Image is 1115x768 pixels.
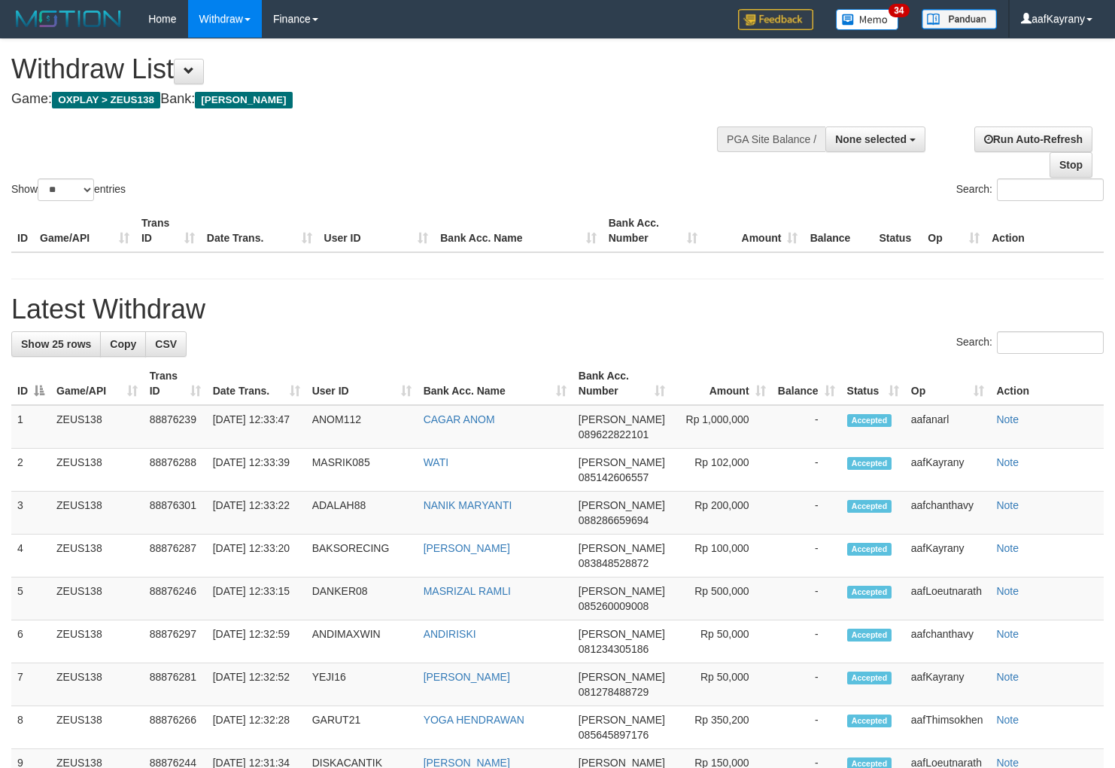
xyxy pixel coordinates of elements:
a: Note [996,585,1019,597]
span: Accepted [847,543,892,556]
span: Accepted [847,414,892,427]
a: YOGA HENDRAWAN [424,714,524,726]
span: Copy 089622822101 to clipboard [579,428,649,440]
td: ZEUS138 [50,535,144,578]
th: Date Trans.: activate to sort column ascending [207,362,306,405]
th: Status [873,209,922,252]
td: Rp 500,000 [671,578,772,620]
td: 88876281 [144,663,207,706]
img: panduan.png [922,9,997,29]
td: aafchanthavy [905,492,991,535]
a: [PERSON_NAME] [424,542,510,554]
td: - [772,663,841,706]
td: ADALAH88 [306,492,418,535]
td: DANKER08 [306,578,418,620]
th: Bank Acc. Number [603,209,703,252]
span: None selected [835,133,907,145]
td: 88876297 [144,620,207,663]
td: BAKSORECING [306,535,418,578]
th: Date Trans. [201,209,318,252]
span: Copy 085142606557 to clipboard [579,471,649,483]
td: Rp 50,000 [671,620,772,663]
td: 4 [11,535,50,578]
td: Rp 1,000,000 [671,405,772,449]
span: Accepted [847,715,892,727]
a: MASRIZAL RAMLI [424,585,511,597]
th: Trans ID: activate to sort column ascending [144,362,207,405]
a: Note [996,542,1019,554]
td: 88876246 [144,578,207,620]
td: Rp 102,000 [671,449,772,492]
img: Feedback.jpg [738,9,813,30]
td: ZEUS138 [50,449,144,492]
td: 6 [11,620,50,663]
th: Bank Acc. Name: activate to sort column ascending [418,362,573,405]
span: Copy 081278488729 to clipboard [579,686,649,698]
td: aafanarl [905,405,991,449]
span: Copy 083848528872 to clipboard [579,557,649,569]
td: Rp 350,200 [671,706,772,749]
td: ZEUS138 [50,578,144,620]
td: - [772,578,841,620]
span: [PERSON_NAME] [579,542,665,554]
td: 88876301 [144,492,207,535]
td: [DATE] 12:33:22 [207,492,306,535]
h1: Withdraw List [11,54,728,84]
label: Search: [956,178,1104,201]
th: User ID [318,209,435,252]
td: - [772,405,841,449]
th: Game/API [34,209,135,252]
td: ZEUS138 [50,492,144,535]
th: Trans ID [135,209,201,252]
th: Balance: activate to sort column ascending [772,362,841,405]
a: Note [996,671,1019,683]
td: - [772,492,841,535]
th: User ID: activate to sort column ascending [306,362,418,405]
a: Run Auto-Refresh [974,126,1092,152]
a: Note [996,456,1019,468]
h1: Latest Withdraw [11,294,1104,325]
td: Rp 100,000 [671,535,772,578]
span: Copy [110,338,136,350]
th: Game/API: activate to sort column ascending [50,362,144,405]
th: ID: activate to sort column descending [11,362,50,405]
span: Accepted [847,457,892,470]
span: Show 25 rows [21,338,91,350]
td: - [772,449,841,492]
td: ANDIMAXWIN [306,620,418,663]
input: Search: [997,178,1104,201]
td: aafLoeutnarath [905,578,991,620]
span: Copy 085645897176 to clipboard [579,729,649,741]
a: Copy [100,331,146,357]
span: Accepted [847,500,892,513]
span: CSV [155,338,177,350]
td: [DATE] 12:32:28 [207,706,306,749]
span: Accepted [847,586,892,599]
a: Note [996,628,1019,640]
a: [PERSON_NAME] [424,671,510,683]
td: ZEUS138 [50,706,144,749]
span: [PERSON_NAME] [579,585,665,597]
a: CSV [145,331,187,357]
td: aafKayrany [905,663,991,706]
img: Button%20Memo.svg [836,9,899,30]
span: [PERSON_NAME] [579,671,665,683]
td: 88876288 [144,449,207,492]
a: WATI [424,456,448,468]
td: aafKayrany [905,449,991,492]
th: Action [986,209,1104,252]
td: GARUT21 [306,706,418,749]
td: 88876287 [144,535,207,578]
td: 3 [11,492,50,535]
td: Rp 200,000 [671,492,772,535]
th: Bank Acc. Name [434,209,602,252]
a: Note [996,714,1019,726]
label: Show entries [11,178,126,201]
select: Showentries [38,178,94,201]
td: [DATE] 12:32:52 [207,663,306,706]
td: - [772,620,841,663]
td: aafThimsokhen [905,706,991,749]
th: Status: activate to sort column ascending [841,362,905,405]
th: Op: activate to sort column ascending [905,362,991,405]
label: Search: [956,331,1104,354]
